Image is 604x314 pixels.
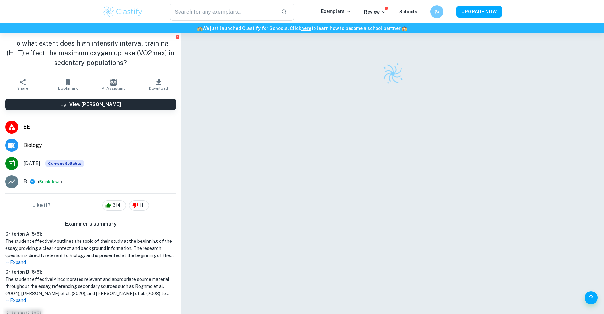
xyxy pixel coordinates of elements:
span: Download [149,86,168,91]
a: here [301,26,311,31]
img: Clastify logo [379,60,407,88]
a: Schools [399,9,417,14]
span: ( ) [38,179,62,185]
h1: The student effectively incorporates relevant and appropriate source material throughout the essa... [5,276,176,297]
div: 11 [129,200,149,211]
span: EE [23,123,176,131]
span: 🏫 [197,26,203,31]
p: Exemplars [321,8,351,15]
span: 🏫 [401,26,407,31]
button: Download [136,75,181,94]
h6: Criterion B [ 6 / 6 ]: [5,268,176,276]
h6: View [PERSON_NAME] [69,101,121,108]
button: Help and Feedback [585,291,598,304]
h6: Criterion A [ 5 / 6 ]: [5,230,176,238]
h6: ｱﾑ [433,8,440,15]
button: Report issue [175,34,180,39]
button: Breakdown [39,179,61,185]
input: Search for any exemplars... [170,3,276,21]
span: Share [17,86,28,91]
h6: Examiner's summary [3,220,179,228]
button: UPGRADE NOW [456,6,502,18]
button: View [PERSON_NAME] [5,99,176,110]
img: Clastify logo [102,5,143,18]
span: Current Syllabus [45,160,84,167]
p: B [23,178,27,186]
h1: To what extent does high intensity interval training (HIIT) effect the maximum oxygen uptake (VO2... [5,38,176,68]
h6: We just launched Clastify for Schools. Click to learn how to become a school partner. [1,25,603,32]
span: Bookmark [58,86,78,91]
div: This exemplar is based on the current syllabus. Feel free to refer to it for inspiration/ideas wh... [45,160,84,167]
p: Expand [5,259,176,266]
button: ｱﾑ [430,5,443,18]
p: Review [364,8,386,16]
p: Expand [5,297,176,304]
h1: The student effectively outlines the topic of their study at the beginning of the essay, providin... [5,238,176,259]
button: Bookmark [45,75,91,94]
span: 314 [109,202,124,209]
button: AI Assistant [91,75,136,94]
span: Biology [23,141,176,149]
div: 314 [102,200,126,211]
h6: Like it? [32,202,51,209]
img: AI Assistant [110,79,117,86]
span: [DATE] [23,160,40,167]
span: 11 [136,202,147,209]
span: AI Assistant [102,86,125,91]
